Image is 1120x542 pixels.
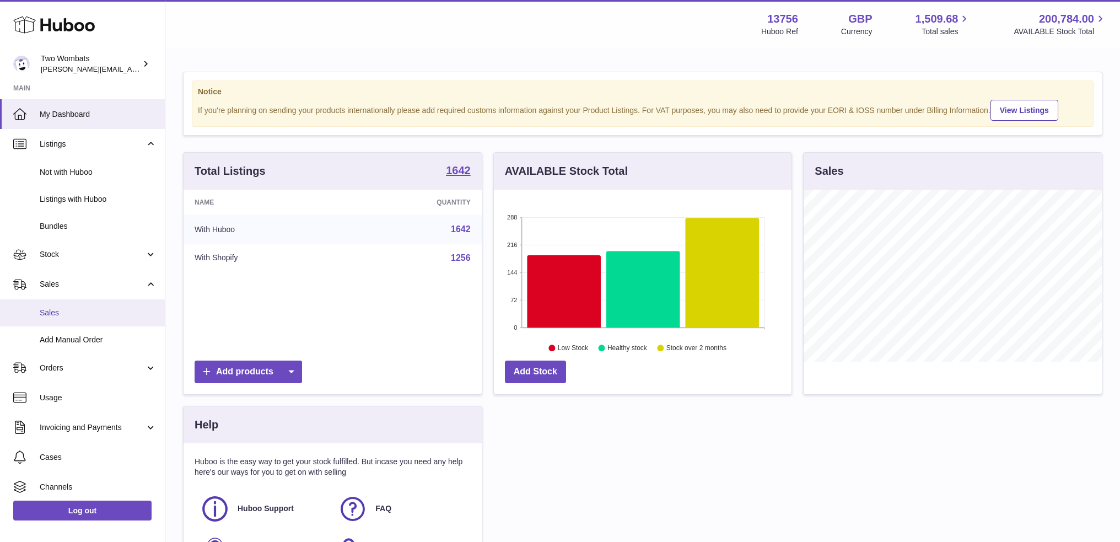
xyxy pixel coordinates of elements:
[40,335,157,345] span: Add Manual Order
[848,12,872,26] strong: GBP
[507,214,517,221] text: 288
[510,297,517,303] text: 72
[40,363,145,373] span: Orders
[451,253,471,262] a: 1256
[505,361,566,383] a: Add Stock
[184,215,344,244] td: With Huboo
[195,457,471,477] p: Huboo is the easy way to get your stock fulfilled. But incase you need any help here's our ways f...
[507,269,517,276] text: 144
[40,249,145,260] span: Stock
[41,65,280,73] span: [PERSON_NAME][EMAIL_ADDRESS][PERSON_NAME][DOMAIN_NAME]
[195,361,302,383] a: Add products
[40,482,157,492] span: Channels
[916,12,959,26] span: 1,509.68
[607,345,648,352] text: Healthy stock
[1014,26,1107,37] span: AVAILABLE Stock Total
[40,109,157,120] span: My Dashboard
[375,503,391,514] span: FAQ
[41,53,140,74] div: Two Wombats
[451,224,471,234] a: 1642
[184,244,344,272] td: With Shopify
[990,100,1058,121] a: View Listings
[1039,12,1094,26] span: 200,784.00
[1014,12,1107,37] a: 200,784.00 AVAILABLE Stock Total
[198,87,1087,97] strong: Notice
[184,190,344,215] th: Name
[238,503,294,514] span: Huboo Support
[761,26,798,37] div: Huboo Ref
[841,26,873,37] div: Currency
[195,417,218,432] h3: Help
[767,12,798,26] strong: 13756
[916,12,971,37] a: 1,509.68 Total sales
[666,345,726,352] text: Stock over 2 months
[922,26,971,37] span: Total sales
[40,139,145,149] span: Listings
[40,452,157,463] span: Cases
[505,164,628,179] h3: AVAILABLE Stock Total
[13,56,30,72] img: adam.randall@twowombats.com
[40,393,157,403] span: Usage
[446,165,471,178] a: 1642
[558,345,589,352] text: Low Stock
[195,164,266,179] h3: Total Listings
[344,190,482,215] th: Quantity
[40,167,157,178] span: Not with Huboo
[40,279,145,289] span: Sales
[40,422,145,433] span: Invoicing and Payments
[40,308,157,318] span: Sales
[815,164,843,179] h3: Sales
[13,501,152,520] a: Log out
[338,494,465,524] a: FAQ
[200,494,327,524] a: Huboo Support
[40,221,157,232] span: Bundles
[507,242,517,248] text: 216
[446,165,471,176] strong: 1642
[514,324,517,331] text: 0
[198,98,1087,121] div: If you're planning on sending your products internationally please add required customs informati...
[40,194,157,205] span: Listings with Huboo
